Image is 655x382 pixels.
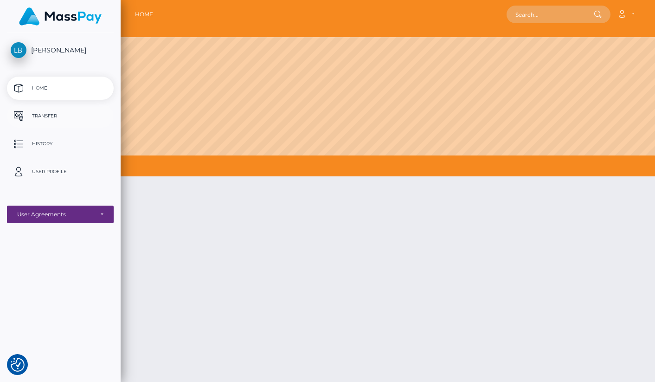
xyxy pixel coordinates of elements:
a: User Profile [7,160,114,183]
a: Home [135,5,153,24]
p: Home [11,81,110,95]
span: [PERSON_NAME] [7,46,114,54]
img: MassPay [19,7,102,26]
div: User Agreements [17,211,93,218]
a: History [7,132,114,155]
p: History [11,137,110,151]
img: Revisit consent button [11,358,25,372]
a: Transfer [7,104,114,128]
p: User Profile [11,165,110,179]
button: User Agreements [7,206,114,223]
a: Home [7,77,114,100]
button: Consent Preferences [11,358,25,372]
input: Search... [507,6,594,23]
p: Transfer [11,109,110,123]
